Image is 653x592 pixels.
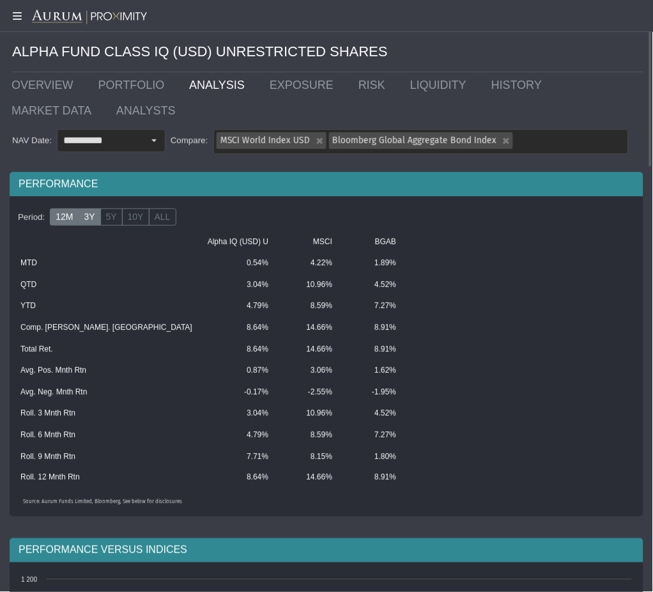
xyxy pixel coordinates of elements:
label: 5Y [100,208,123,226]
span: MSCI World Index USD [220,135,311,146]
div: ALPHA FUND CLASS IQ (USD) UNRESTRICTED SHARES [12,32,643,72]
div: NAV Date: [10,135,57,146]
label: 3Y [78,208,100,226]
div: Bloomberg Global Aggregate Bond Index [326,130,513,149]
td: 10.96% [276,274,340,296]
label: 10Y [122,208,150,226]
text: 1 200 [21,577,37,584]
td: -0.17% [200,382,276,403]
td: YTD [13,295,200,317]
td: Comp. [PERSON_NAME]. [GEOGRAPHIC_DATA] [13,317,200,339]
td: 0.54% [200,253,276,274]
td: -1.95% [340,382,404,403]
span: Bloomberg Global Aggregate Bond Index [333,135,497,146]
div: PERFORMANCE [10,172,643,196]
a: MARKET DATA [2,98,107,123]
td: 8.59% [276,425,340,446]
td: 7.71% [200,446,276,468]
p: Source: Aurum Funds Limited, Bloomberg, See below for disclosures [23,499,630,506]
td: Roll. 6 Mnth Rtn [13,425,200,446]
td: 1.62% [340,360,404,382]
td: 3.04% [200,403,276,425]
td: 14.66% [276,317,340,339]
a: RISK [349,72,401,98]
td: 4.22% [276,253,340,274]
td: BGAB [340,231,404,253]
td: 8.64% [200,317,276,339]
div: Period: [13,206,50,228]
dx-tag-box: MSCI World Index USD Bloomberg Global Aggregate Bond Index [213,129,629,154]
td: QTD [13,274,200,296]
td: 4.52% [340,274,404,296]
td: Alpha IQ (USD) U [200,231,276,253]
td: 14.66% [276,339,340,361]
td: MSCI [276,231,340,253]
td: 4.79% [200,425,276,446]
td: Roll. 3 Mnth Rtn [13,403,200,425]
td: 8.64% [200,467,276,489]
td: 7.27% [340,425,404,446]
td: 7.27% [340,295,404,317]
a: OVERVIEW [2,72,89,98]
td: Roll. 12 Mnth Rtn [13,467,200,489]
a: HISTORY [482,72,557,98]
td: 3.04% [200,274,276,296]
td: MTD [13,253,200,274]
td: Roll. 9 Mnth Rtn [13,446,200,468]
td: 8.91% [340,317,404,339]
label: ALL [149,208,176,226]
td: Total Ret. [13,339,200,361]
label: 12M [50,208,79,226]
div: Compare: [165,135,213,146]
div: PERFORMANCE VERSUS INDICES [10,538,643,563]
a: PORTFOLIO [89,72,180,98]
td: 8.91% [340,467,404,489]
td: Avg. Pos. Mnth Rtn [13,360,200,382]
td: Avg. Neg. Mnth Rtn [13,382,200,403]
div: Select [143,130,165,152]
td: 8.91% [340,339,404,361]
td: 10.96% [276,403,340,425]
td: -2.55% [276,382,340,403]
td: 1.89% [340,253,404,274]
a: ANALYSIS [180,72,260,98]
td: 8.64% [200,339,276,361]
img: Aurum-Proximity%20white.svg [32,10,147,25]
a: LIQUIDITY [401,72,482,98]
a: EXPOSURE [260,72,349,98]
td: 0.87% [200,360,276,382]
td: 1.80% [340,446,404,468]
td: 3.06% [276,360,340,382]
td: 4.79% [200,295,276,317]
td: 8.59% [276,295,340,317]
a: ANALYSTS [107,98,191,123]
td: 14.66% [276,467,340,489]
div: MSCI World Index USD [214,130,326,149]
td: 8.15% [276,446,340,468]
td: 4.52% [340,403,404,425]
